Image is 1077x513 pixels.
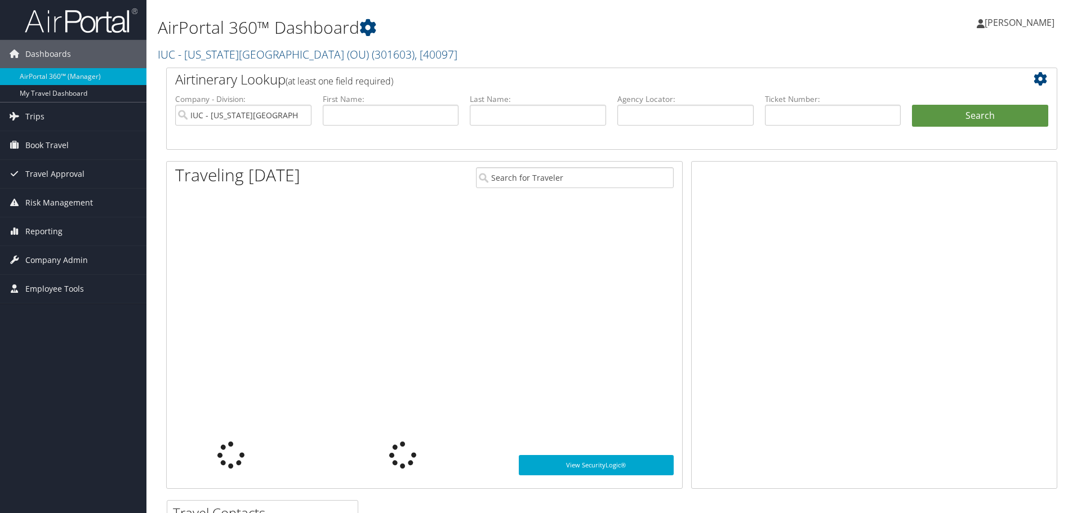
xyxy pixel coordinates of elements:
h2: Airtinerary Lookup [175,70,974,89]
span: Trips [25,102,44,131]
span: (at least one field required) [286,75,393,87]
span: Reporting [25,217,63,246]
span: Risk Management [25,189,93,217]
label: Agency Locator: [617,93,754,105]
label: Last Name: [470,93,606,105]
label: Company - Division: [175,93,311,105]
span: ( 301603 ) [372,47,415,62]
span: Travel Approval [25,160,84,188]
button: Search [912,105,1048,127]
a: View SecurityLogic® [519,455,674,475]
span: Dashboards [25,40,71,68]
label: Ticket Number: [765,93,901,105]
img: airportal-logo.png [25,7,137,34]
span: Employee Tools [25,275,84,303]
label: First Name: [323,93,459,105]
span: Company Admin [25,246,88,274]
span: Book Travel [25,131,69,159]
h1: Traveling [DATE] [175,163,300,187]
span: , [ 40097 ] [415,47,457,62]
a: [PERSON_NAME] [977,6,1066,39]
input: Search for Traveler [476,167,674,188]
a: IUC - [US_STATE][GEOGRAPHIC_DATA] (OU) [158,47,457,62]
span: [PERSON_NAME] [985,16,1054,29]
h1: AirPortal 360™ Dashboard [158,16,763,39]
